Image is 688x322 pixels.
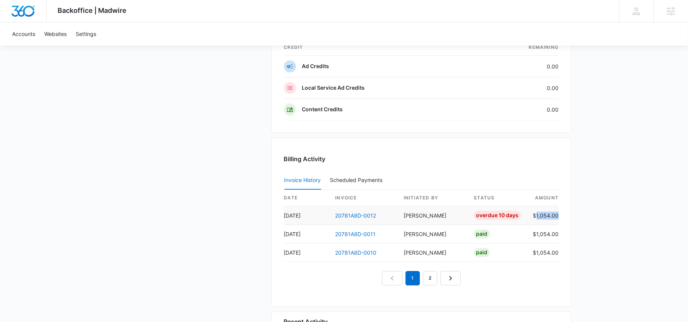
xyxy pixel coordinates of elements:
p: Local Service Ad Credits [302,84,365,92]
a: 20781A8D-0010 [335,250,377,256]
a: 20781A8D-0011 [335,231,376,238]
th: credit [284,40,479,56]
a: Websites [40,23,71,46]
nav: Pagination [382,271,461,286]
em: 1 [406,271,420,286]
th: Initiated By [398,190,468,207]
td: $1,054.00 [527,207,559,225]
a: Page 2 [423,271,437,286]
td: [DATE] [284,207,329,225]
th: date [284,190,329,207]
td: [PERSON_NAME] [398,207,468,225]
button: Invoice History [284,172,321,190]
p: Content Credits [302,106,343,114]
span: Backoffice | Madwire [58,7,127,15]
th: amount [527,190,559,207]
td: $1,054.00 [527,225,559,244]
p: Ad Credits [302,63,329,70]
td: 0.00 [479,99,559,121]
td: 0.00 [479,78,559,99]
th: status [468,190,527,207]
td: [PERSON_NAME] [398,244,468,262]
a: 20781A8D-0012 [335,213,376,219]
a: Next Page [440,271,461,286]
th: Remaining [479,40,559,56]
div: Overdue 10 Days [474,211,521,220]
td: [PERSON_NAME] [398,225,468,244]
h3: Billing Activity [284,155,559,164]
div: Paid [474,230,490,239]
td: [DATE] [284,244,329,262]
div: Scheduled Payments [330,178,386,183]
div: Paid [474,248,490,257]
a: Settings [71,23,101,46]
td: [DATE] [284,225,329,244]
td: 0.00 [479,56,559,78]
a: Accounts [8,23,40,46]
td: $1,054.00 [527,244,559,262]
th: invoice [329,190,398,207]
